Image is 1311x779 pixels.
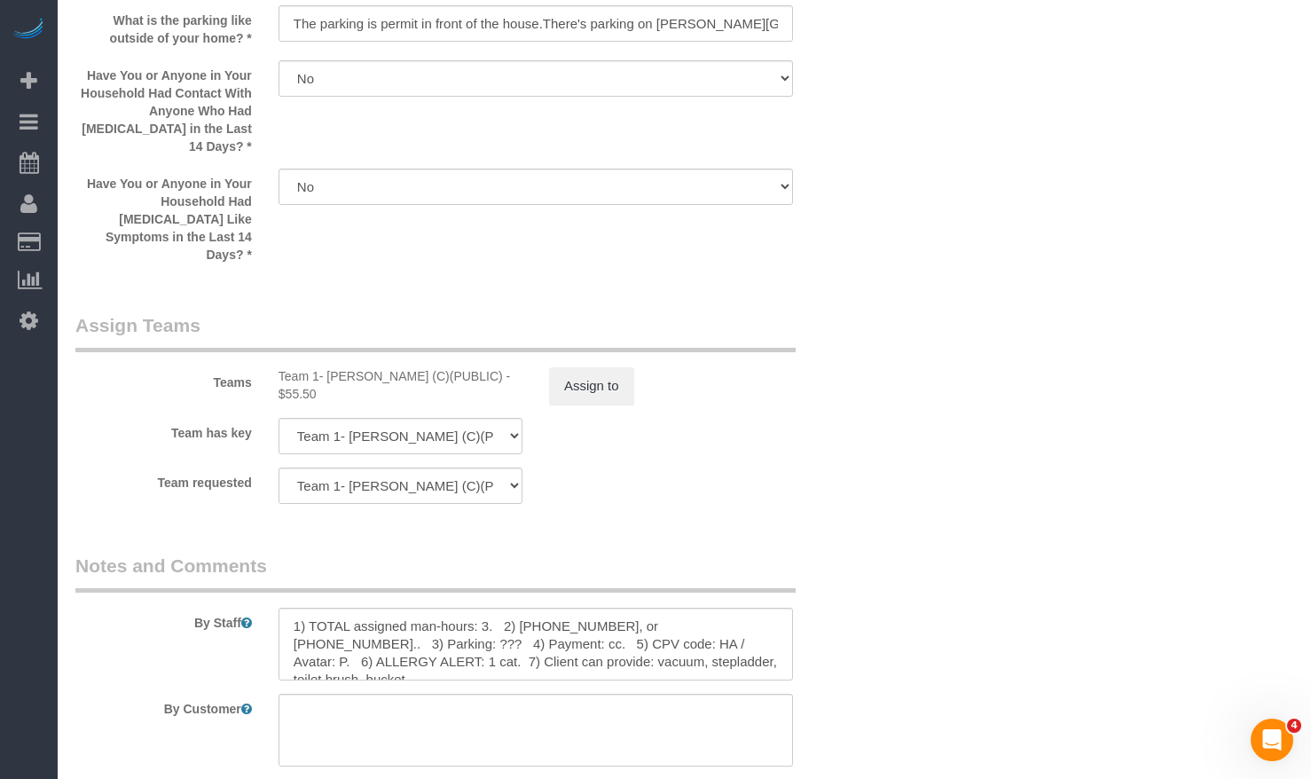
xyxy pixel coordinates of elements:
label: By Customer [62,694,265,718]
div: 3 hours x $18.50/hour [279,367,522,403]
label: Teams [62,367,265,391]
label: Have You or Anyone in Your Household Had Contact With Anyone Who Had [MEDICAL_DATA] in the Last 1... [62,60,265,155]
legend: Notes and Comments [75,553,796,593]
legend: Assign Teams [75,312,796,352]
label: Team has key [62,418,265,442]
input: What is the parking like? Any permit requirements? Any construction currently? [279,5,793,42]
img: Automaid Logo [11,18,46,43]
label: By Staff [62,608,265,632]
label: What is the parking like outside of your home? * [62,5,265,47]
label: Team requested [62,468,265,492]
button: Assign to [549,367,634,405]
label: Have You or Anyone in Your Household Had [MEDICAL_DATA] Like Symptoms in the Last 14 Days? * [62,169,265,264]
span: 4 [1287,719,1301,733]
iframe: Intercom live chat [1251,719,1293,761]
